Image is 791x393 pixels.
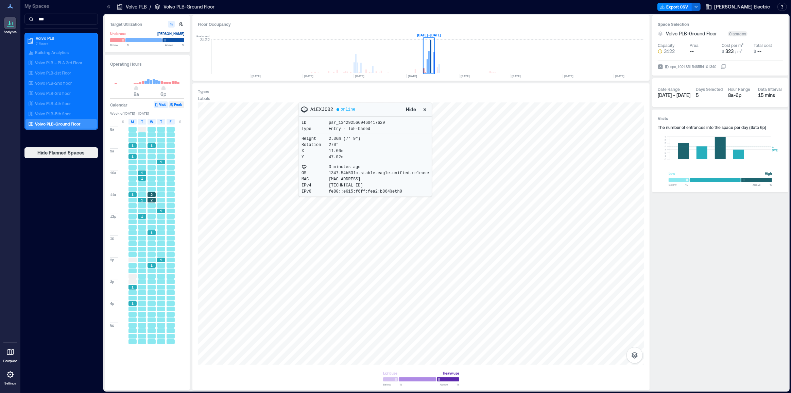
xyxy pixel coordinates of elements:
[35,70,71,76] p: Volvo PLB-1st Floor
[666,30,725,37] button: Volvo PLB-Ground Floor
[302,177,329,182] p: MAC
[160,119,162,125] span: T
[765,170,772,177] div: High
[36,35,93,41] p: Volvo PLB
[690,43,699,48] div: Area
[151,198,153,202] span: 2
[198,96,210,101] div: Labels
[4,381,16,386] p: Settings
[110,170,116,175] span: 10a
[2,366,18,388] a: Settings
[132,301,134,306] span: 1
[164,3,214,10] p: Volvo PLB-Ground Floor
[165,43,184,47] span: Above %
[665,148,666,151] tspan: 3
[302,142,329,148] p: Rotation
[1,344,19,365] a: Floorplans
[696,86,723,92] div: Days Selected
[110,214,116,219] span: 12p
[329,126,370,132] p: Entry - ToF-based
[302,136,329,142] p: Height
[302,126,329,132] p: Type
[440,382,459,387] span: Above %
[122,119,124,125] span: S
[669,183,688,187] span: Below %
[35,111,71,116] p: Volvo PLB-5th floor
[658,115,783,122] h3: Visits
[329,148,343,154] p: 11.66m
[735,49,742,54] span: / m²
[383,382,402,387] span: Below %
[329,170,429,176] p: 1347-54b531c-stable-eagle-unified-release
[160,160,162,164] span: 1
[302,120,329,126] p: ID
[160,209,162,213] span: 1
[329,189,402,194] p: fe80::e615:f6ff:fea2:b864%eth0
[110,279,114,284] span: 3p
[512,74,521,78] text: [DATE]
[36,41,93,46] p: 7 Floors
[110,21,184,28] h3: Target Utilization
[703,1,772,12] button: [PERSON_NAME] Electric
[151,263,153,268] span: 1
[329,177,361,182] p: [MAC_ADDRESS]
[329,164,361,170] p: 3 minutes ago
[252,74,261,78] text: [DATE]
[131,119,134,125] span: M
[110,127,114,132] span: 8a
[329,136,361,142] p: 2.36m (7' 9")
[110,111,184,116] span: Week of [DATE] - [DATE]
[658,48,687,55] button: 3122
[406,106,416,113] span: Hide
[134,91,139,97] span: 8a
[665,141,666,145] tspan: 5
[690,48,694,54] span: --
[150,119,153,125] span: W
[666,30,717,37] span: Volvo PLB-Ground Floor
[665,138,666,142] tspan: 6
[721,64,726,69] button: IDspc_1021851548554101340
[355,74,364,78] text: [DATE]
[329,183,363,188] p: [TECHNICAL_ID]
[714,3,770,10] span: [PERSON_NAME] Electric
[725,48,734,54] span: 323
[722,48,751,55] button: $ 323 / m²
[35,121,81,127] p: Volvo PLB-Ground Floor
[2,15,19,36] a: Analytics
[696,92,723,99] div: 5
[35,80,72,86] p: Volvo PLB-2nd floor
[758,92,783,99] div: 15 mins
[126,3,147,10] p: Volvo PLB
[157,30,184,37] div: [PERSON_NAME]
[24,147,98,158] button: Hide Planned Spaces
[141,170,143,175] span: 1
[24,3,98,10] p: My Spaces
[141,119,143,125] span: T
[383,370,397,377] div: Light use
[302,148,329,154] p: X
[658,43,674,48] div: Capacity
[615,74,624,78] text: [DATE]
[665,151,666,154] tspan: 2
[38,149,85,156] span: Hide Planned Spaces
[132,154,134,159] span: 1
[310,106,333,113] p: A1EXJ002
[757,48,761,54] span: --
[110,323,114,328] span: 5p
[670,63,717,70] div: spc_1021851548554101340
[665,158,666,161] tspan: 0
[4,30,17,34] p: Analytics
[657,3,692,11] button: Export CSV
[154,101,168,108] button: Visit
[35,60,82,65] p: Volvo PLB – PLA 3rd Floor
[329,120,385,126] p: psr_1342925660460417629
[110,149,114,153] span: 9a
[110,61,184,67] h3: Operating Hours
[151,230,153,235] span: 1
[151,143,153,148] span: 1
[141,198,143,202] span: 1
[304,74,313,78] text: [DATE]
[170,119,172,125] span: F
[443,370,459,377] div: Heavy use
[754,43,772,48] div: Total cost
